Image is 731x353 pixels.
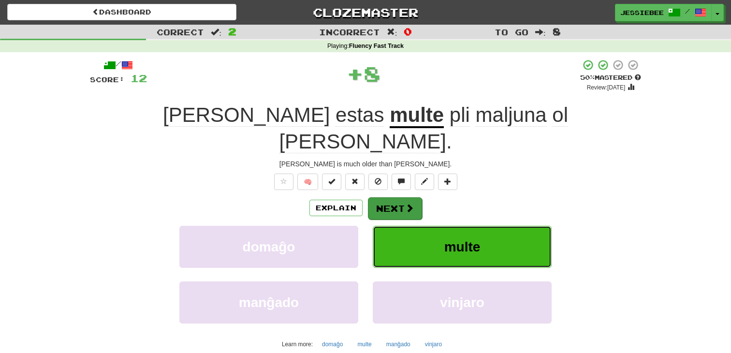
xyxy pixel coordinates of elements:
button: Reset to 0% Mastered (alt+r) [345,174,365,190]
a: Clozemaster [251,4,480,21]
span: [PERSON_NAME] [279,130,446,153]
span: Score: [90,75,125,84]
button: 🧠 [297,174,318,190]
strong: Fluency Fast Track [349,43,404,49]
span: Incorrect [319,27,380,37]
span: 8 [553,26,561,37]
button: Ignore sentence (alt+i) [368,174,388,190]
button: vinjaro [420,337,447,352]
span: [PERSON_NAME] [163,103,330,127]
span: 50 % [580,74,595,81]
button: Edit sentence (alt+d) [415,174,434,190]
button: Add to collection (alt+a) [438,174,457,190]
u: multe [390,103,444,128]
span: manĝado [239,295,299,310]
span: domaĝo [243,239,295,254]
a: jessiebee / [615,4,712,21]
span: estas [336,103,384,127]
a: Dashboard [7,4,236,20]
span: : [387,28,397,36]
small: Learn more: [282,341,313,348]
span: / [685,8,690,15]
span: To go [495,27,528,37]
span: maljuna [476,103,547,127]
button: domaĝo [317,337,348,352]
div: Mastered [580,74,641,82]
div: [PERSON_NAME] is much older than [PERSON_NAME]. [90,159,641,169]
span: Correct [157,27,204,37]
button: multe [352,337,377,352]
span: pli [450,103,470,127]
button: Set this sentence to 100% Mastered (alt+m) [322,174,341,190]
button: Explain [309,200,363,216]
button: manĝado [381,337,416,352]
button: domaĝo [179,226,358,268]
div: / [90,59,147,71]
button: Discuss sentence (alt+u) [392,174,411,190]
span: + [347,59,364,88]
span: . [279,103,568,153]
span: 2 [228,26,236,37]
button: multe [373,226,552,268]
button: manĝado [179,281,358,324]
span: : [211,28,221,36]
span: : [535,28,546,36]
span: multe [444,239,481,254]
span: jessiebee [620,8,664,17]
small: Review: [DATE] [587,84,626,91]
span: 12 [131,72,147,84]
span: vinjaro [440,295,484,310]
span: 0 [404,26,412,37]
span: 8 [364,61,380,86]
button: Favorite sentence (alt+f) [274,174,293,190]
button: Next [368,197,422,220]
button: vinjaro [373,281,552,324]
span: ol [552,103,568,127]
